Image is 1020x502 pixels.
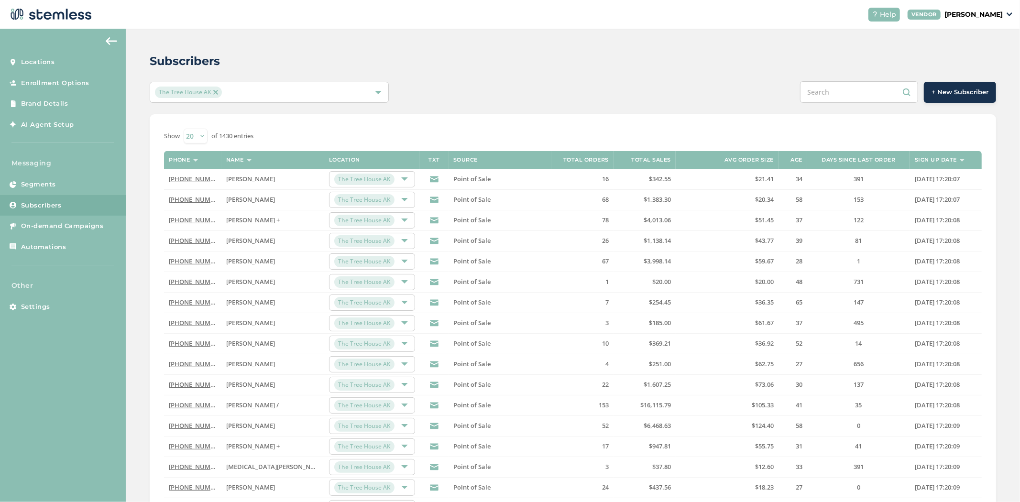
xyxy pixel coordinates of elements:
label: 2025-08-30 17:20:08 [915,278,977,286]
label: 41 [812,442,905,450]
a: [PHONE_NUMBER] [169,318,224,327]
span: The Tree House AK [334,276,395,288]
label: 58 [783,196,802,204]
label: 2025-08-30 17:20:09 [915,463,977,471]
label: 391 [812,175,905,183]
span: The Tree House AK [334,256,395,267]
span: 37 [796,216,802,224]
label: 2025-08-30 17:20:08 [915,401,977,409]
label: 68 [556,196,609,204]
span: [DATE] 17:20:08 [915,277,960,286]
span: $61.67 [755,318,774,327]
a: [PHONE_NUMBER] [169,257,224,265]
label: Point of Sale [453,360,547,368]
label: 2025-08-30 17:20:08 [915,216,977,224]
label: 2025-08-30 17:20:09 [915,422,977,430]
span: 4 [605,360,609,368]
label: 153 [556,401,609,409]
label: (907) 671-0464 [169,257,217,265]
label: Point of Sale [453,175,547,183]
label: Scott Bowers [226,196,319,204]
label: 31 [783,442,802,450]
span: 656 [854,360,864,368]
label: $21.41 [680,175,774,183]
label: 52 [556,422,609,430]
label: Point of Sale [453,216,547,224]
h2: Subscribers [150,53,220,70]
label: $3,998.14 [618,257,671,265]
span: $1,383.30 [644,195,671,204]
label: (907) 331-7677 [169,422,217,430]
label: (907) 302-1829 [169,319,217,327]
label: (907) 351-1754 [169,196,217,204]
label: 22 [556,381,609,389]
label: $20.00 [618,278,671,286]
label: (907) 229-5106 [169,278,217,286]
span: $36.92 [755,339,774,348]
label: Misty Cook + [226,216,319,224]
label: $12.60 [680,463,774,471]
span: 731 [854,277,864,286]
label: 3 [556,463,609,471]
span: [PERSON_NAME] [226,277,275,286]
span: $254.45 [649,298,671,306]
label: 2025-08-30 17:20:08 [915,360,977,368]
span: [PERSON_NAME] [226,318,275,327]
span: Segments [21,180,56,189]
img: icon-sort-1e1d7615.svg [247,159,252,162]
label: 10 [556,339,609,348]
label: 731 [812,278,905,286]
label: $947.81 [618,442,671,450]
label: Lagi Wongsin [226,360,319,368]
img: icon-help-white-03924b79.svg [872,11,878,17]
span: Settings [21,302,50,312]
span: $20.00 [652,277,671,286]
iframe: Chat Widget [972,456,1020,502]
span: [DATE] 17:20:08 [915,298,960,306]
label: $16,115.79 [618,401,671,409]
a: [PHONE_NUMBER] [169,195,224,204]
span: 26 [602,236,609,245]
label: (907) 726-4955 [169,175,217,183]
span: [PERSON_NAME] + [226,216,280,224]
label: (907) 310-0677 [169,483,217,491]
span: The Tree House AK [334,297,395,308]
span: Point of Sale [453,195,491,204]
label: 65 [783,298,802,306]
label: 2025-08-30 17:20:08 [915,319,977,327]
span: The Tree House AK [334,379,395,391]
label: 27 [783,360,802,368]
span: 495 [854,318,864,327]
span: Point of Sale [453,216,491,224]
span: The Tree House AK [334,194,395,206]
label: (907) 717-2917 [169,442,217,450]
span: $51.45 [755,216,774,224]
label: 122 [812,216,905,224]
label: $369.21 [618,339,671,348]
span: 58 [796,195,802,204]
label: Point of Sale [453,463,547,471]
span: $36.35 [755,298,774,306]
label: (301) 875-7635 [169,463,217,471]
label: 37 [783,319,802,327]
span: [PERSON_NAME] [226,339,275,348]
label: 2025-08-30 17:20:08 [915,381,977,389]
label: $73.06 [680,381,774,389]
label: Nikolai Petticrew [226,319,319,327]
span: 3 [605,318,609,327]
label: 4 [556,360,609,368]
span: [PERSON_NAME] [226,298,275,306]
label: (907) 213-9032 [169,237,217,245]
img: icon-sort-1e1d7615.svg [193,159,198,162]
span: [PERSON_NAME] [226,195,275,204]
span: 78 [602,216,609,224]
span: $20.34 [755,195,774,204]
span: [DATE] 17:20:08 [915,380,960,389]
label: Sign up date [915,157,957,163]
span: $185.00 [649,318,671,327]
label: Point of Sale [453,257,547,265]
label: 391 [812,463,905,471]
label: 30 [783,381,802,389]
label: (907) 310-7266 [169,360,217,368]
span: + New Subscriber [932,87,988,97]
